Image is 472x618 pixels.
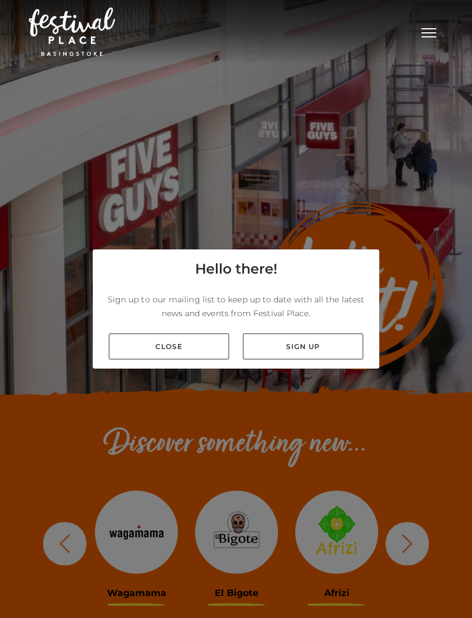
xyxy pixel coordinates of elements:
[109,333,229,359] a: Close
[195,259,277,279] h4: Hello there!
[414,23,443,40] button: Toggle navigation
[102,293,370,320] p: Sign up to our mailing list to keep up to date with all the latest news and events from Festival ...
[243,333,363,359] a: Sign up
[29,7,115,56] img: Festival Place Logo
